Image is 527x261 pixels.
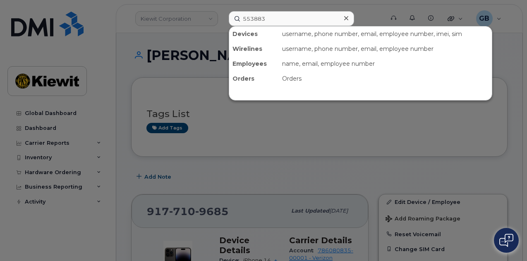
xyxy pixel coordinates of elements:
div: username, phone number, email, employee number [279,41,492,56]
div: name, email, employee number [279,56,492,71]
div: Orders [229,71,279,86]
div: Devices [229,26,279,41]
div: Wirelines [229,41,279,56]
div: Orders [279,71,492,86]
div: username, phone number, email, employee number, imei, sim [279,26,492,41]
img: Open chat [499,234,513,247]
div: Employees [229,56,279,71]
